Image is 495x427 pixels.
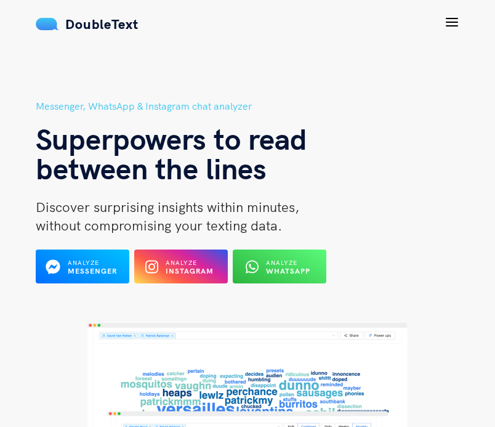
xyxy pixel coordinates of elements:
a: Analyze WhatsApp [233,266,326,277]
a: DoubleText [36,15,139,33]
a: Analyze Messenger [36,266,129,277]
span: Analyze [266,259,297,267]
b: Instagram [166,266,214,275]
span: Analyze [166,259,197,267]
h5: Messenger, WhatsApp & Instagram chat analyzer [36,99,459,114]
span: DoubleText [65,15,139,33]
span: Discover surprising insights within minutes, [36,198,299,216]
b: WhatsApp [266,266,310,275]
a: Analyze Instagram [134,266,228,277]
button: Analyze WhatsApp [233,250,326,283]
span: without compromising your texting data. [36,217,282,234]
span: between the lines [36,150,267,187]
button: Analyze Messenger [36,250,129,283]
span: Superpowers to read [36,120,307,157]
span: Analyze [68,259,99,267]
button: Analyze Instagram [134,250,228,283]
b: Messenger [68,266,117,275]
img: mS3x8y1f88AAAAABJRU5ErkJggg== [36,18,59,30]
